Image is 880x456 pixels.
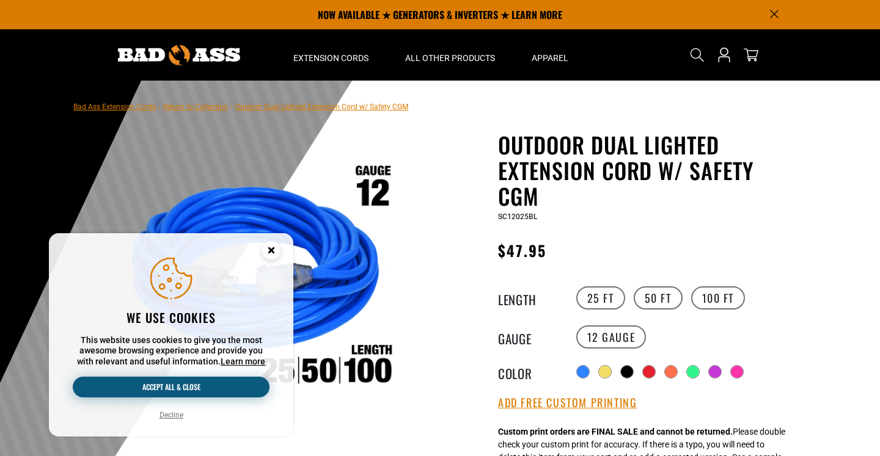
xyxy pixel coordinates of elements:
a: Return to Collection [163,103,228,111]
summary: Apparel [513,29,587,81]
legend: Length [498,290,559,306]
span: › [158,103,161,111]
h1: Outdoor Dual Lighted Extension Cord w/ Safety CGM [498,132,798,209]
legend: Gauge [498,329,559,345]
span: All Other Products [405,52,495,63]
span: Apparel [532,52,568,63]
span: › [230,103,233,111]
strong: Custom print orders are FINAL SALE and cannot be returned. [498,427,733,436]
summary: Search [687,45,707,65]
h2: We use cookies [73,309,269,325]
span: Extension Cords [293,52,369,63]
legend: Color [498,364,559,380]
a: Bad Ass Extension Cords [73,103,156,111]
summary: Extension Cords [275,29,387,81]
button: Decline [156,409,187,421]
img: Bad Ass Extension Cords [118,45,240,65]
button: Add Free Custom Printing [498,396,637,410]
aside: Cookie Consent [49,233,293,437]
span: SC12025BL [498,212,537,221]
summary: All Other Products [387,29,513,81]
label: 100 FT [691,286,746,309]
label: 12 Gauge [576,325,647,349]
a: Learn more [221,356,265,366]
label: 25 FT [576,286,625,309]
p: This website uses cookies to give you the most awesome browsing experience and provide you with r... [73,335,269,367]
span: Outdoor Dual Lighted Extension Cord w/ Safety CGM [235,103,408,111]
span: $47.95 [498,239,546,261]
button: Accept all & close [73,377,269,397]
nav: breadcrumbs [73,99,408,114]
label: 50 FT [634,286,683,309]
